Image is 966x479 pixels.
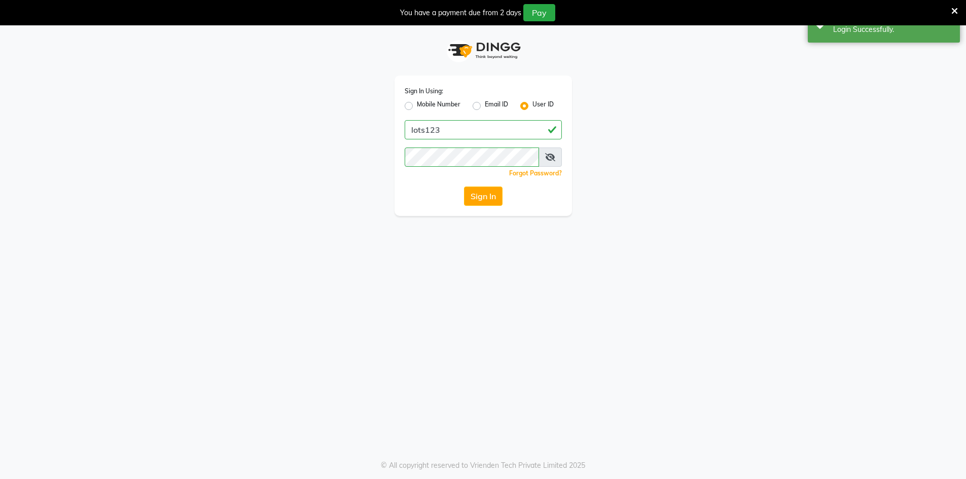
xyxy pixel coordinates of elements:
[833,24,952,35] div: Login Successfully.
[400,8,521,18] div: You have a payment due from 2 days
[509,169,562,177] a: Forgot Password?
[405,87,443,96] label: Sign In Using:
[532,100,554,112] label: User ID
[485,100,508,112] label: Email ID
[405,148,539,167] input: Username
[405,120,562,139] input: Username
[443,35,524,65] img: logo1.svg
[464,187,503,206] button: Sign In
[523,4,555,21] button: Pay
[417,100,460,112] label: Mobile Number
